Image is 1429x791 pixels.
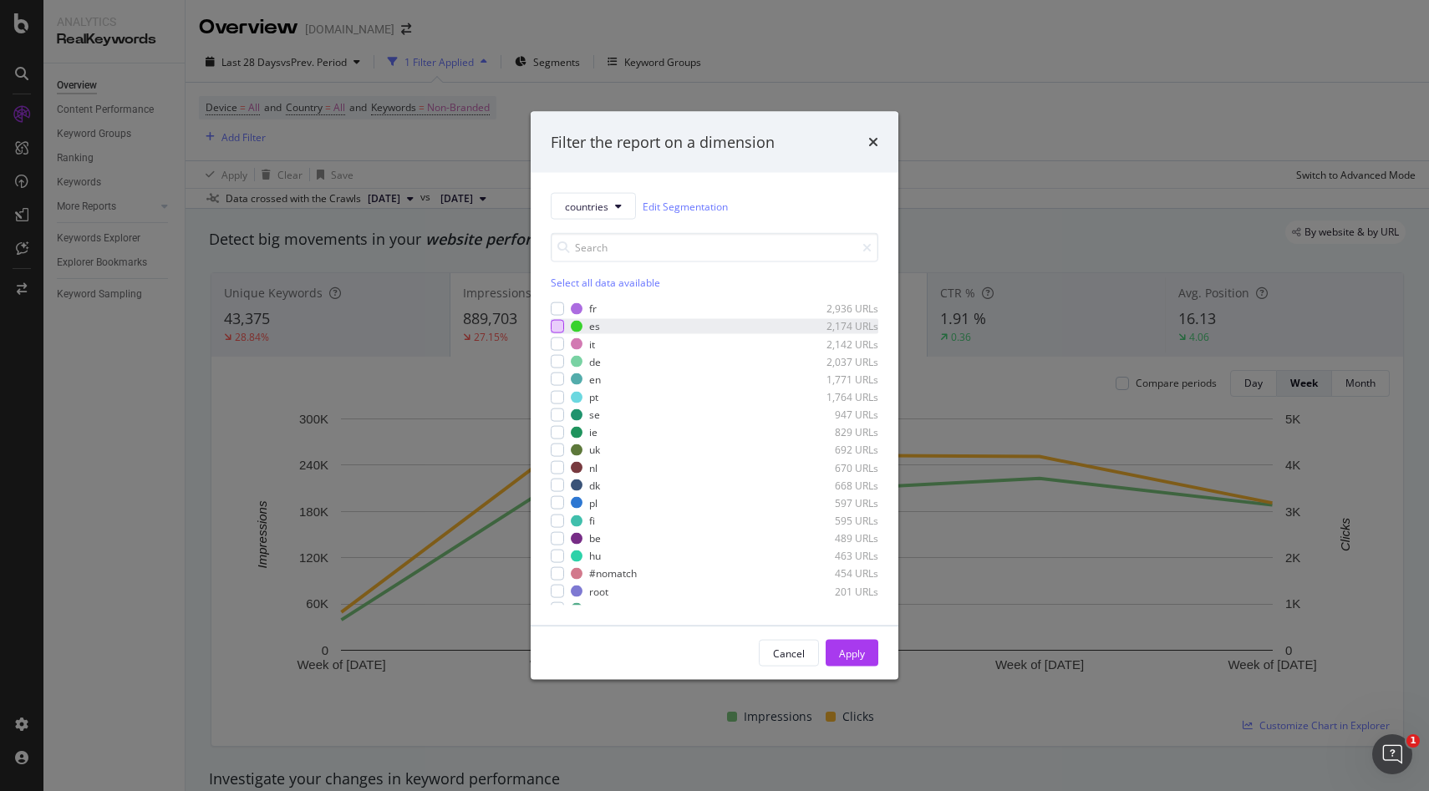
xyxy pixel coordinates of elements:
[796,425,878,439] div: 829 URLs
[643,197,728,215] a: Edit Segmentation
[796,478,878,492] div: 668 URLs
[27,43,40,57] img: website_grey.svg
[796,584,878,598] div: 201 URLs
[192,97,206,110] img: tab_keywords_by_traffic_grey.svg
[796,390,878,404] div: 1,764 URLs
[796,495,878,510] div: 597 URLs
[47,27,82,40] div: v 4.0.25
[589,302,597,316] div: fr
[796,408,878,422] div: 947 URLs
[868,131,878,153] div: times
[1372,734,1412,774] iframe: Intercom live chat
[589,408,600,422] div: se
[1406,734,1420,748] span: 1
[589,549,601,563] div: hu
[589,390,598,404] div: pt
[589,566,637,581] div: #nomatch
[551,131,775,153] div: Filter the report on a dimension
[565,199,608,213] span: countries
[589,354,601,368] div: de
[796,337,878,351] div: 2,142 URLs
[796,549,878,563] div: 463 URLs
[589,495,598,510] div: pl
[589,531,601,545] div: be
[551,233,878,262] input: Search
[69,97,83,110] img: tab_domain_overview_orange.svg
[589,337,595,351] div: it
[796,372,878,386] div: 1,771 URLs
[531,111,898,680] div: modal
[211,99,252,109] div: Mots-clés
[796,354,878,368] div: 2,037 URLs
[589,319,600,333] div: es
[839,646,865,660] div: Apply
[589,443,600,457] div: uk
[589,372,601,386] div: en
[796,443,878,457] div: 692 URLs
[759,640,819,667] button: Cancel
[551,193,636,220] button: countries
[796,319,878,333] div: 2,174 URLs
[589,425,598,439] div: ie
[589,460,598,474] div: nl
[796,302,878,316] div: 2,936 URLs
[796,566,878,581] div: 454 URLs
[589,601,642,616] div: unlocalized
[43,43,189,57] div: Domaine: [DOMAIN_NAME]
[826,640,878,667] button: Apply
[796,531,878,545] div: 489 URLs
[88,99,129,109] div: Domaine
[796,514,878,528] div: 595 URLs
[796,460,878,474] div: 670 URLs
[589,584,608,598] div: root
[551,276,878,290] div: Select all data available
[27,27,40,40] img: logo_orange.svg
[589,478,600,492] div: dk
[589,514,595,528] div: fi
[796,601,878,616] div: 3 URLs
[773,646,805,660] div: Cancel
